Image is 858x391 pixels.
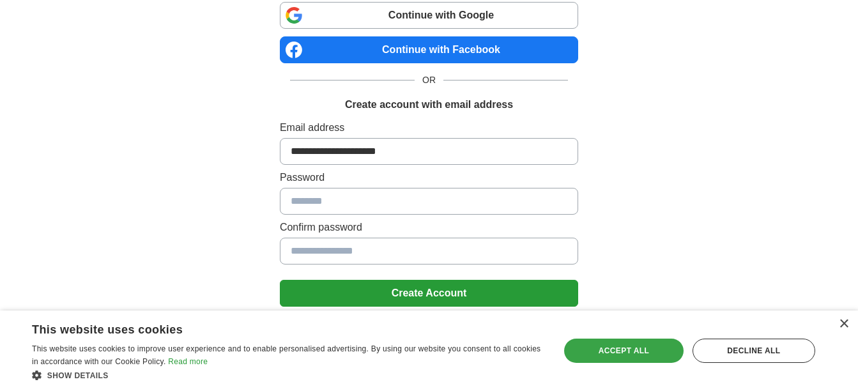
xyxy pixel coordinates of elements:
label: Email address [280,120,578,135]
div: Decline all [693,339,815,363]
div: Close [839,319,848,329]
button: Create Account [280,280,578,307]
label: Password [280,170,578,185]
span: This website uses cookies to improve user experience and to enable personalised advertising. By u... [32,344,540,366]
label: Confirm password [280,220,578,235]
a: Continue with Google [280,2,578,29]
a: Continue with Facebook [280,36,578,63]
div: Show details [32,369,544,381]
h1: Create account with email address [345,97,513,112]
a: Read more, opens a new window [168,357,208,366]
div: This website uses cookies [32,318,512,337]
span: OR [415,73,443,87]
div: Accept all [564,339,684,363]
span: Show details [47,371,109,380]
